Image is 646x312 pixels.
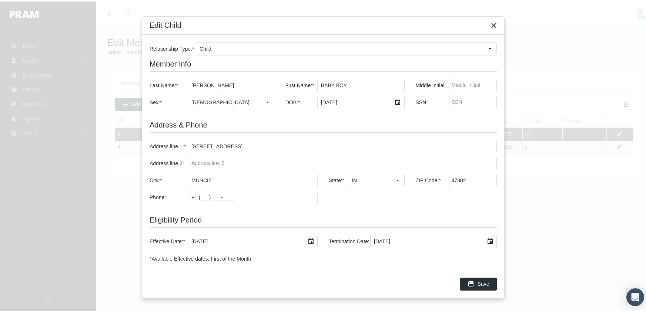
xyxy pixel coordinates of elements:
div: Close [487,17,501,31]
div: Select [261,95,274,107]
span: DOB: [285,98,298,104]
div: Edit Child [150,19,181,29]
span: Address & Phone [150,119,207,128]
span: Middle Initial: [416,81,446,87]
span: Relationship Type: [150,44,192,50]
span: Address line 1: [150,142,184,148]
span: Eligibility Period [150,214,202,223]
span: Save [478,279,489,285]
div: Select [392,95,404,107]
div: Select [305,234,317,246]
div: *Available Effective dates: First of the Month [150,254,497,261]
span: Last Name: [150,81,176,87]
span: Phone: [150,193,166,199]
div: Save [460,276,497,289]
span: ZIP Code: [416,176,439,182]
span: State: [329,176,342,182]
div: Select [484,234,496,246]
div: Select [392,173,404,185]
span: Termination Date: [329,237,369,243]
div: Select [484,41,496,54]
span: Member Info [150,58,191,67]
span: City: [150,176,160,182]
span: Address line 2: [150,159,184,165]
div: Open Intercom Messenger [626,287,644,305]
span: First Name: [285,81,312,87]
span: SSN: [416,98,428,104]
span: Effective Date: [150,237,183,243]
span: Sex: [150,98,160,104]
